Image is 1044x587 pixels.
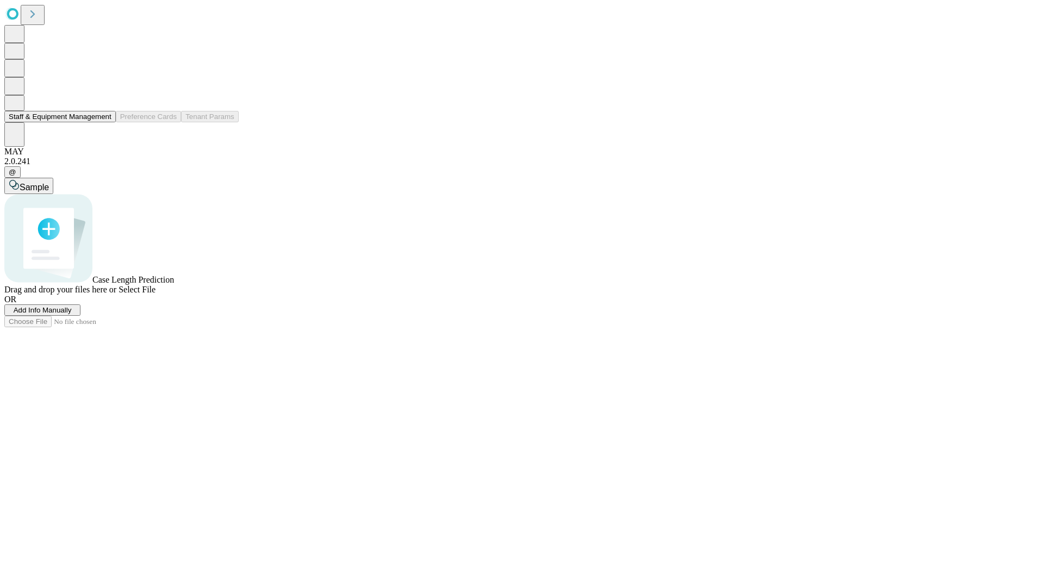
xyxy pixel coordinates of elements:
span: Drag and drop your files here or [4,285,116,294]
button: Staff & Equipment Management [4,111,116,122]
button: Add Info Manually [4,304,80,316]
span: Select File [119,285,156,294]
button: @ [4,166,21,178]
span: OR [4,295,16,304]
button: Tenant Params [181,111,239,122]
button: Sample [4,178,53,194]
span: @ [9,168,16,176]
button: Preference Cards [116,111,181,122]
span: Case Length Prediction [92,275,174,284]
span: Sample [20,183,49,192]
span: Add Info Manually [14,306,72,314]
div: MAY [4,147,1040,157]
div: 2.0.241 [4,157,1040,166]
